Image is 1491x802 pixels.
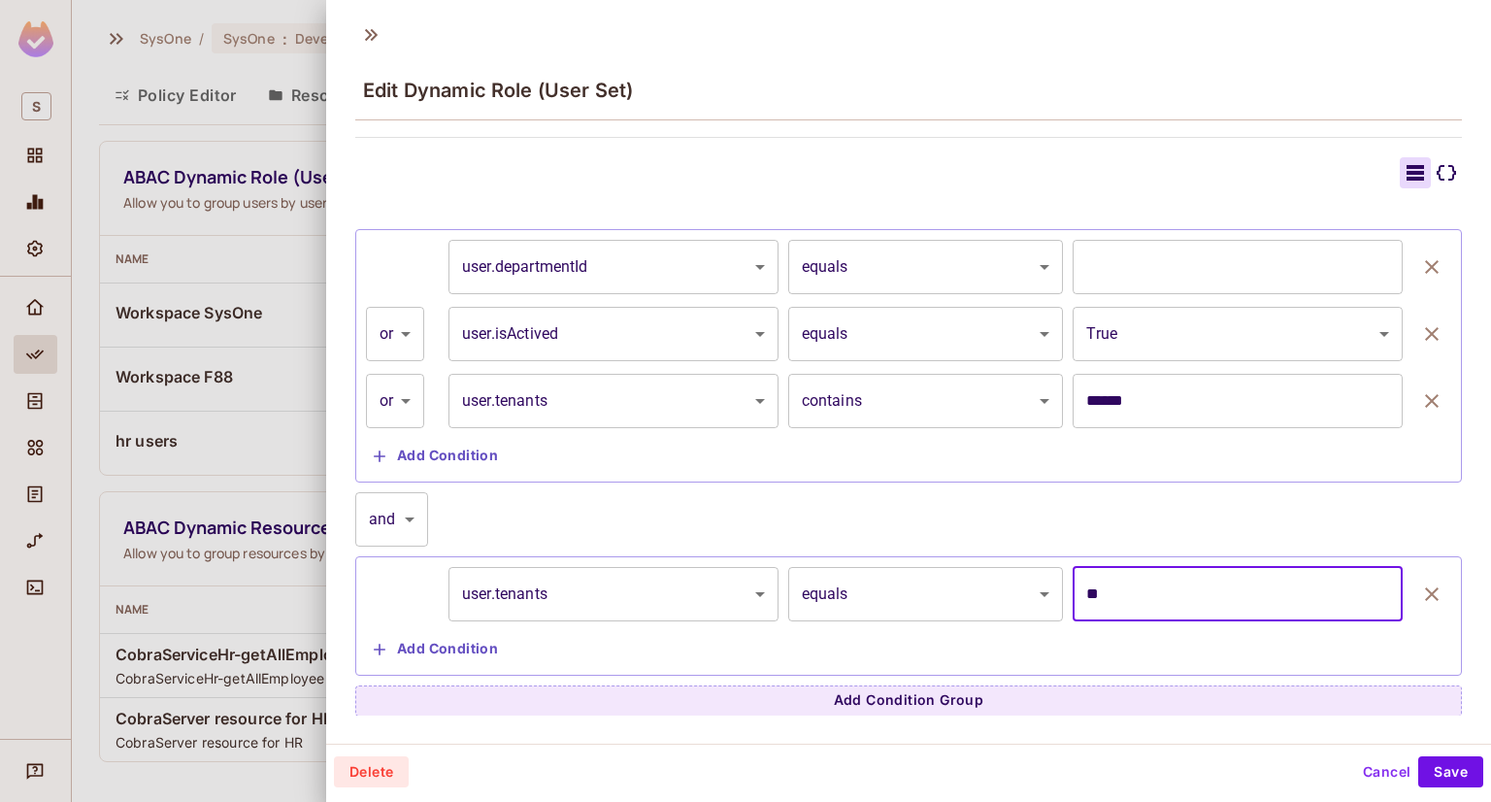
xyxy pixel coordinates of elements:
div: True [1073,307,1403,361]
button: Add Condition [366,634,506,665]
div: equals [788,307,1064,361]
div: user.tenants [448,374,779,428]
div: equals [788,567,1064,621]
button: Delete [334,756,409,787]
div: contains [788,374,1064,428]
div: or [366,307,424,361]
div: user.isActived [448,307,779,361]
div: equals [788,240,1064,294]
div: user.tenants [448,567,779,621]
div: and [355,492,428,547]
div: user.departmentId [448,240,779,294]
span: Edit Dynamic Role (User Set) [363,79,633,102]
button: Save [1418,756,1483,787]
button: Cancel [1355,756,1418,787]
button: Add Condition Group [355,685,1462,717]
button: Add Condition [366,441,506,472]
div: or [366,374,424,428]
